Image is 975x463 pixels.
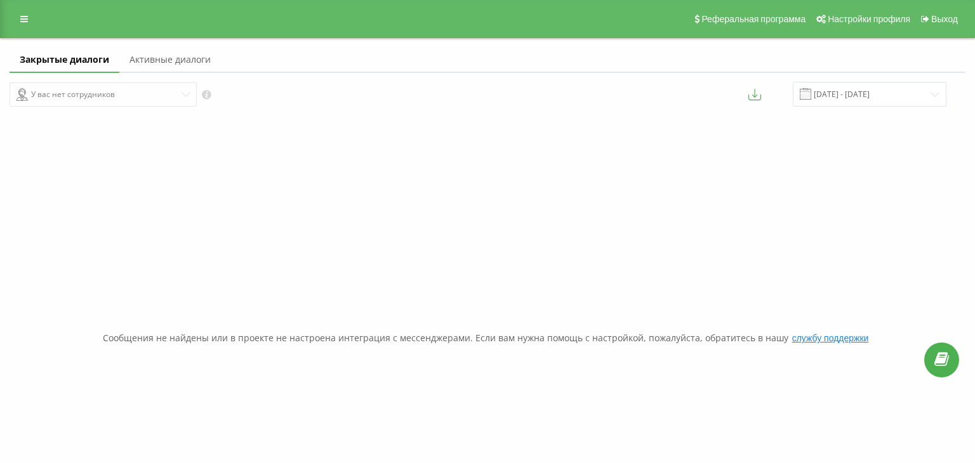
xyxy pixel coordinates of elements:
a: Закрытые диалоги [10,48,119,73]
button: Экспортировать сообщения [748,88,761,101]
span: Настройки профиля [828,14,910,24]
button: службу поддержки [788,332,873,344]
a: Активные диалоги [119,48,221,73]
span: Реферальная программа [701,14,806,24]
span: Выход [931,14,958,24]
